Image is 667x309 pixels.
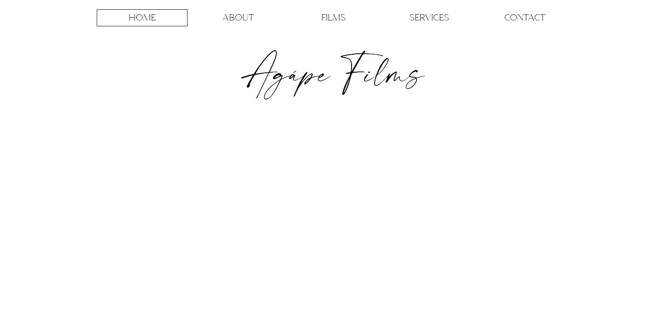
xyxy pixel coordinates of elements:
[321,10,346,26] p: FILMS
[97,9,188,26] a: HOME
[384,9,475,26] a: SERVICES
[94,9,573,26] nav: Site
[409,10,449,26] p: SERVICES
[479,9,570,26] a: CONTACT
[192,9,283,26] a: ABOUT
[504,10,545,26] p: CONTACT
[288,9,379,26] a: FILMS
[128,10,156,26] p: HOME
[222,10,254,26] p: ABOUT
